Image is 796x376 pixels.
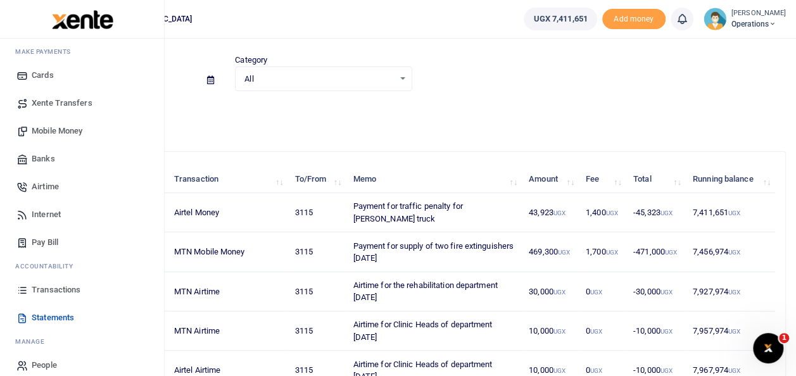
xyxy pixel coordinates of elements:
span: Banks [32,153,55,165]
td: 1,700 [579,232,626,272]
td: 3115 [287,193,346,232]
small: UGX [605,249,617,256]
a: Mobile Money [10,117,154,145]
span: Operations [731,18,786,30]
td: 469,300 [522,232,579,272]
span: Internet [32,208,61,221]
th: Running balance: activate to sort column ascending [686,166,775,193]
a: Transactions [10,276,154,304]
td: Airtime for Clinic Heads of department [DATE] [346,311,521,351]
a: Statements [10,304,154,332]
a: logo-small logo-large logo-large [51,14,113,23]
span: 1 [779,333,789,343]
td: Airtime for the rehabilitation department [DATE] [346,272,521,311]
th: Memo: activate to sort column ascending [346,166,521,193]
td: 7,411,651 [686,193,775,232]
p: Download [48,106,786,120]
a: Xente Transfers [10,89,154,117]
a: profile-user [PERSON_NAME] Operations [704,8,786,30]
li: Wallet ballance [519,8,602,30]
td: 7,456,974 [686,232,775,272]
td: Payment for traffic penalty for [PERSON_NAME] truck [346,193,521,232]
span: ake Payments [22,47,71,56]
th: To/From: activate to sort column ascending [287,166,346,193]
small: UGX [660,328,673,335]
a: Banks [10,145,154,173]
small: UGX [728,249,740,256]
td: 7,957,974 [686,311,775,351]
small: UGX [660,367,673,374]
small: UGX [558,249,570,256]
a: Pay Bill [10,229,154,256]
small: UGX [553,289,565,296]
small: UGX [728,328,740,335]
small: UGX [605,210,617,216]
span: Statements [32,311,74,324]
td: Payment for supply of two fire extinguishers [DATE] [346,232,521,272]
td: 3115 [287,232,346,272]
span: Add money [602,9,666,30]
a: Internet [10,201,154,229]
td: -471,000 [626,232,686,272]
label: Category [235,54,267,66]
small: UGX [660,289,673,296]
th: Total: activate to sort column ascending [626,166,686,193]
td: 10,000 [522,311,579,351]
td: -10,000 [626,311,686,351]
td: 0 [579,272,626,311]
small: UGX [728,210,740,216]
li: M [10,42,154,61]
span: Transactions [32,284,80,296]
small: UGX [553,210,565,216]
small: UGX [553,367,565,374]
small: UGX [728,367,740,374]
span: All [244,73,393,85]
td: 1,400 [579,193,626,232]
td: 3115 [287,272,346,311]
img: profile-user [704,8,726,30]
span: Cards [32,69,54,82]
span: People [32,359,57,372]
td: 43,923 [522,193,579,232]
small: UGX [590,289,602,296]
small: [PERSON_NAME] [731,8,786,19]
iframe: Intercom live chat [753,333,783,363]
th: Transaction: activate to sort column ascending [167,166,288,193]
li: M [10,332,154,351]
th: Fee: activate to sort column ascending [579,166,626,193]
td: MTN Mobile Money [167,232,288,272]
img: logo-large [52,10,113,29]
td: -30,000 [626,272,686,311]
a: Add money [602,13,666,23]
td: MTN Airtime [167,311,288,351]
th: Amount: activate to sort column ascending [522,166,579,193]
a: Airtime [10,173,154,201]
small: UGX [590,367,602,374]
td: 7,927,974 [686,272,775,311]
td: -45,323 [626,193,686,232]
a: Cards [10,61,154,89]
span: Xente Transfers [32,97,92,110]
td: 30,000 [522,272,579,311]
li: Toup your wallet [602,9,666,30]
span: Airtime [32,180,59,193]
a: UGX 7,411,651 [524,8,597,30]
small: UGX [553,328,565,335]
small: UGX [590,328,602,335]
small: UGX [665,249,677,256]
small: UGX [660,210,673,216]
span: UGX 7,411,651 [533,13,587,25]
span: Mobile Money [32,125,82,137]
span: countability [25,261,73,271]
span: anage [22,337,45,346]
td: Airtel Money [167,193,288,232]
span: Pay Bill [32,236,58,249]
td: 3115 [287,311,346,351]
li: Ac [10,256,154,276]
small: UGX [728,289,740,296]
td: 0 [579,311,626,351]
td: MTN Airtime [167,272,288,311]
